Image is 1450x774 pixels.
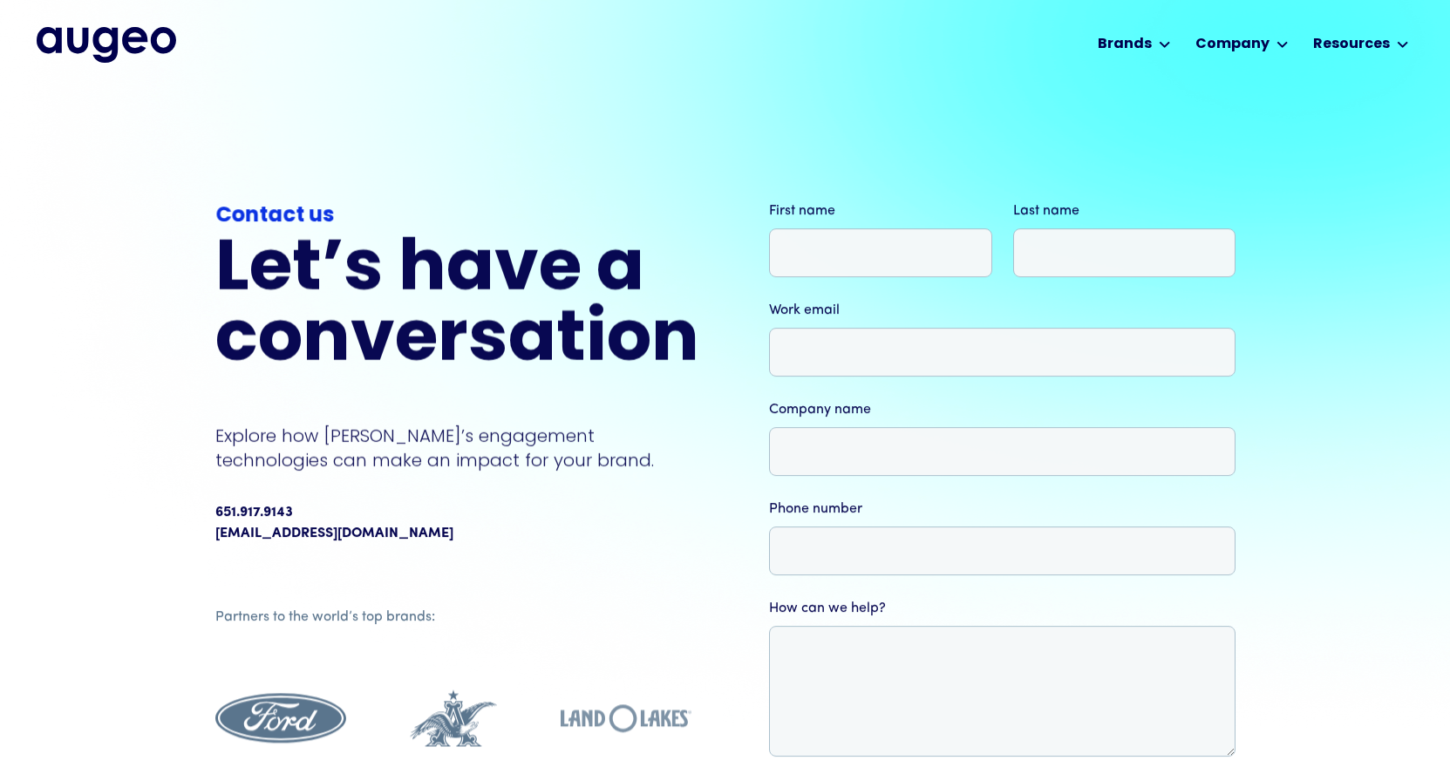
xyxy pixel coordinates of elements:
label: Last name [1012,200,1236,221]
label: Company name [769,399,1236,420]
h2: Let’s have a conversation [215,236,699,377]
div: Brands [1098,34,1152,55]
label: How can we help? [769,598,1236,619]
div: Resources [1313,34,1390,55]
img: Augeo's full logo in midnight blue. [37,27,176,62]
a: home [37,27,176,62]
a: [EMAIL_ADDRESS][DOMAIN_NAME] [215,523,453,544]
div: 651.917.9143 [215,502,293,523]
div: Partners to the world’s top brands: [215,607,691,628]
p: Explore how [PERSON_NAME]’s engagement technologies can make an impact for your brand. [215,424,699,472]
label: First name [769,200,992,221]
label: Work email [769,300,1236,321]
div: Contact us [215,200,698,232]
div: Company [1195,34,1270,55]
label: Phone number [769,499,1236,519]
